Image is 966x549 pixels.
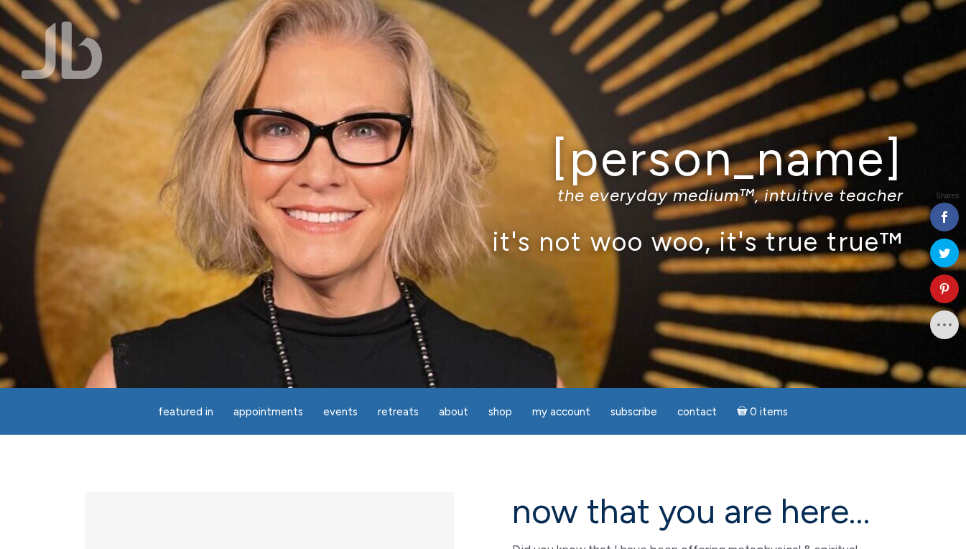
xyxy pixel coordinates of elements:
[677,405,717,418] span: Contact
[323,405,358,418] span: Events
[430,398,477,426] a: About
[669,398,725,426] a: Contact
[378,405,419,418] span: Retreats
[532,405,590,418] span: My Account
[737,405,751,418] i: Cart
[488,405,512,418] span: Shop
[480,398,521,426] a: Shop
[602,398,666,426] a: Subscribe
[233,405,303,418] span: Appointments
[225,398,312,426] a: Appointments
[149,398,222,426] a: featured in
[63,132,904,185] h1: [PERSON_NAME]
[728,397,797,426] a: Cart0 items
[63,226,904,257] p: it's not woo woo, it's true true™
[750,407,788,417] span: 0 items
[610,405,657,418] span: Subscribe
[158,405,213,418] span: featured in
[315,398,366,426] a: Events
[439,405,468,418] span: About
[22,22,103,79] img: Jamie Butler. The Everyday Medium
[524,398,599,426] a: My Account
[63,185,904,206] p: the everyday medium™, intuitive teacher
[369,398,427,426] a: Retreats
[936,193,959,200] span: Shares
[512,492,882,530] h2: now that you are here…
